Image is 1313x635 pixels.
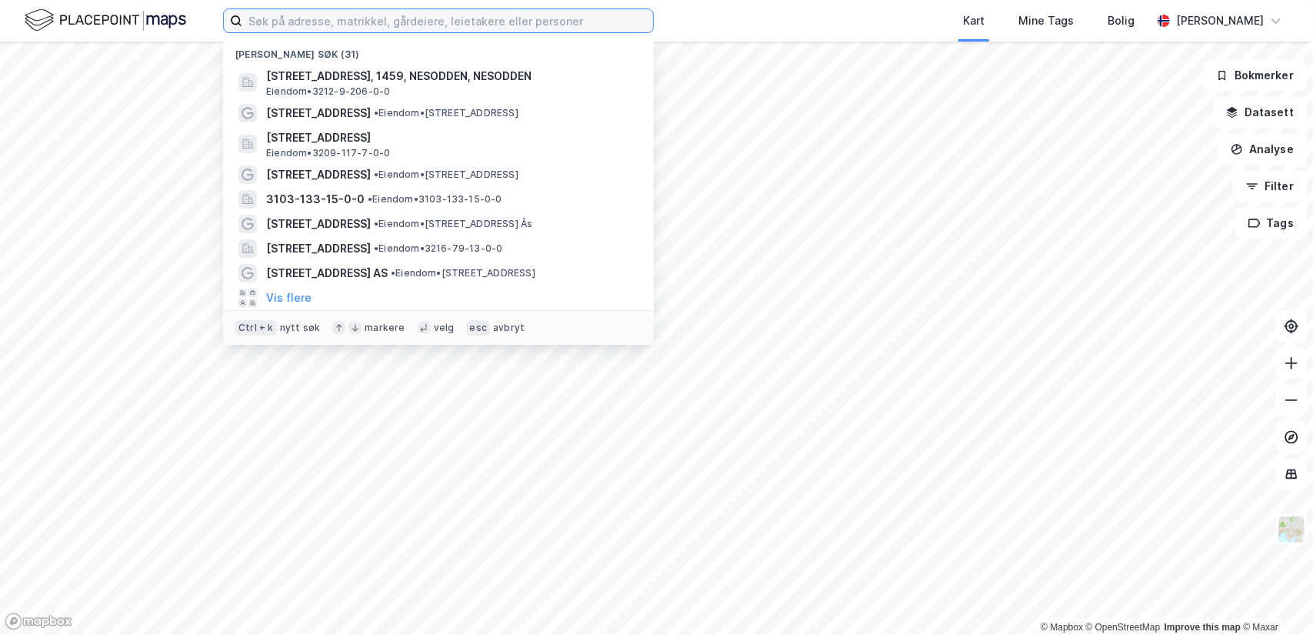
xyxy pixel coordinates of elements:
div: Bolig [1108,12,1135,30]
span: Eiendom • [STREET_ADDRESS] [391,267,535,279]
span: [STREET_ADDRESS] [266,104,371,122]
button: Analyse [1218,134,1307,165]
span: • [374,169,378,180]
div: [PERSON_NAME] søk (31) [223,36,654,64]
button: Datasett [1213,97,1307,128]
a: Mapbox homepage [5,613,72,630]
span: Eiendom • 3103-133-15-0-0 [368,193,502,206]
span: • [374,218,378,229]
img: logo.f888ab2527a4732fd821a326f86c7f29.svg [25,7,186,34]
div: nytt søk [280,322,321,334]
span: 3103-133-15-0-0 [266,190,365,209]
div: velg [434,322,455,334]
div: esc [466,320,490,336]
a: Mapbox [1041,622,1083,633]
span: [STREET_ADDRESS] [266,215,371,233]
span: Eiendom • [STREET_ADDRESS] Ås [374,218,533,230]
div: avbryt [493,322,525,334]
div: Kontrollprogram for chat [1236,561,1313,635]
img: Z [1277,515,1306,544]
span: • [391,267,395,279]
div: Kart [963,12,985,30]
a: OpenStreetMap [1086,622,1161,633]
button: Bokmerker [1203,60,1307,91]
input: Søk på adresse, matrikkel, gårdeiere, leietakere eller personer [242,9,653,32]
div: Mine Tags [1018,12,1074,30]
span: [STREET_ADDRESS], 1459, NESODDEN, NESODDEN [266,67,635,85]
span: Eiendom • 3209-117-7-0-0 [266,147,390,159]
iframe: Chat Widget [1236,561,1313,635]
div: markere [365,322,405,334]
span: [STREET_ADDRESS] AS [266,264,388,282]
button: Vis flere [266,289,312,307]
a: Improve this map [1165,622,1241,633]
button: Tags [1235,208,1307,239]
div: [PERSON_NAME] [1176,12,1264,30]
span: [STREET_ADDRESS] [266,239,371,258]
span: • [374,242,378,254]
span: Eiendom • 3212-9-206-0-0 [266,85,390,98]
span: Eiendom • 3216-79-13-0-0 [374,242,503,255]
span: [STREET_ADDRESS] [266,129,635,147]
span: Eiendom • [STREET_ADDRESS] [374,169,518,181]
span: • [374,107,378,119]
button: Filter [1233,171,1307,202]
span: Eiendom • [STREET_ADDRESS] [374,107,518,119]
div: Ctrl + k [235,320,277,336]
span: • [368,193,372,205]
span: [STREET_ADDRESS] [266,165,371,184]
